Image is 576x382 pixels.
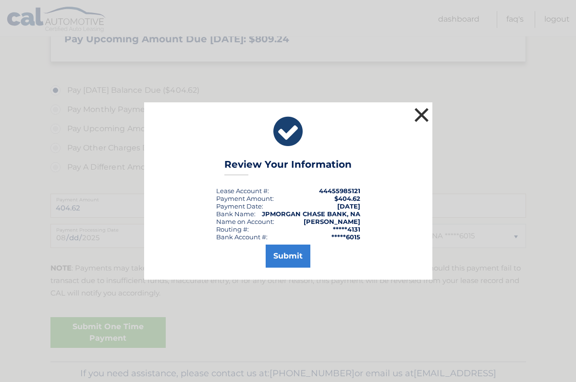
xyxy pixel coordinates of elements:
h3: Review Your Information [224,159,352,175]
span: $404.62 [334,195,360,202]
button: Submit [266,245,310,268]
div: Bank Account #: [216,233,268,241]
div: Bank Name: [216,210,256,218]
span: Payment Date [216,202,262,210]
div: Name on Account: [216,218,274,225]
button: × [412,105,431,124]
div: Lease Account #: [216,187,269,195]
strong: [PERSON_NAME] [304,218,360,225]
div: : [216,202,263,210]
strong: JPMORGAN CHASE BANK, NA [262,210,360,218]
div: Routing #: [216,225,249,233]
span: [DATE] [337,202,360,210]
strong: 44455985121 [319,187,360,195]
div: Payment Amount: [216,195,274,202]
